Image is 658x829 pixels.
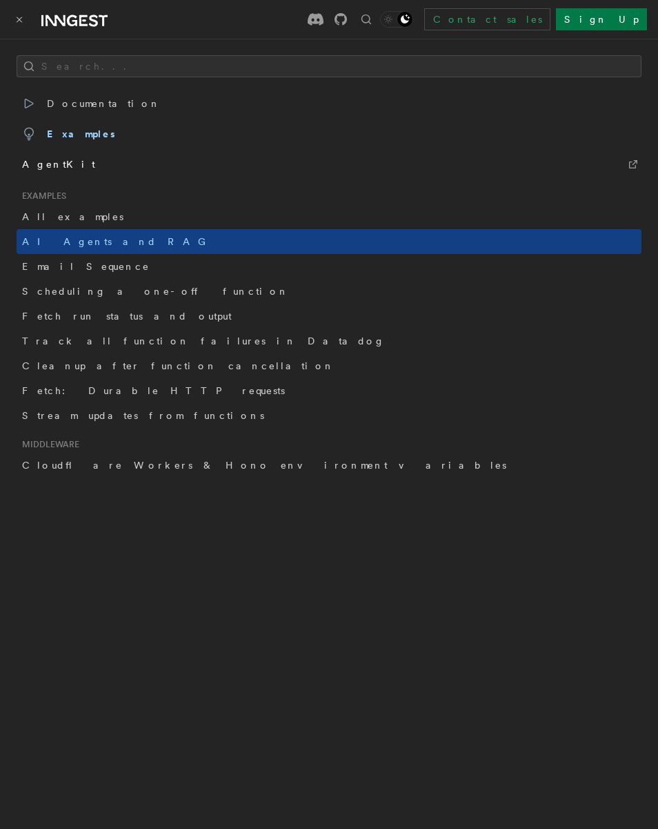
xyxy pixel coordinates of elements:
span: Middleware [17,439,79,450]
span: Track all function failures in Datadog [22,335,385,347]
a: Sign Up [556,8,647,30]
a: Fetch run status and output [17,304,641,329]
a: Cloudflare Workers & Hono environment variables [17,453,641,478]
a: AI Agents and RAG [17,229,641,254]
button: Find something... [358,11,375,28]
a: All examples [17,204,641,229]
span: Fetch: Durable HTTP requests [22,385,285,396]
a: AgentKit [17,149,641,179]
span: Email Sequence [22,261,150,272]
span: Stream updates from functions [22,410,264,421]
a: Examples [17,119,641,149]
a: Contact sales [424,8,550,30]
span: Scheduling a one-off function [22,286,289,297]
a: Email Sequence [17,254,641,279]
span: Fetch run status and output [22,311,232,322]
a: Stream updates from functions [17,403,641,428]
button: Toggle dark mode [380,11,413,28]
a: Documentation [17,88,641,119]
span: Cleanup after function cancellation [22,360,335,371]
button: Search... [17,55,641,77]
span: Examples [17,191,66,202]
a: Fetch: Durable HTTP requests [17,378,641,403]
span: AgentKit [22,155,95,174]
a: Track all function failures in Datadog [17,329,641,353]
span: Documentation [22,94,161,113]
a: Cleanup after function cancellation [17,353,641,378]
span: Examples [22,124,115,144]
span: AI Agents and RAG [22,236,213,247]
span: All examples [22,211,123,222]
button: Toggle navigation [11,11,28,28]
span: Cloudflare Workers & Hono environment variables [22,460,506,471]
a: Scheduling a one-off function [17,279,641,304]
